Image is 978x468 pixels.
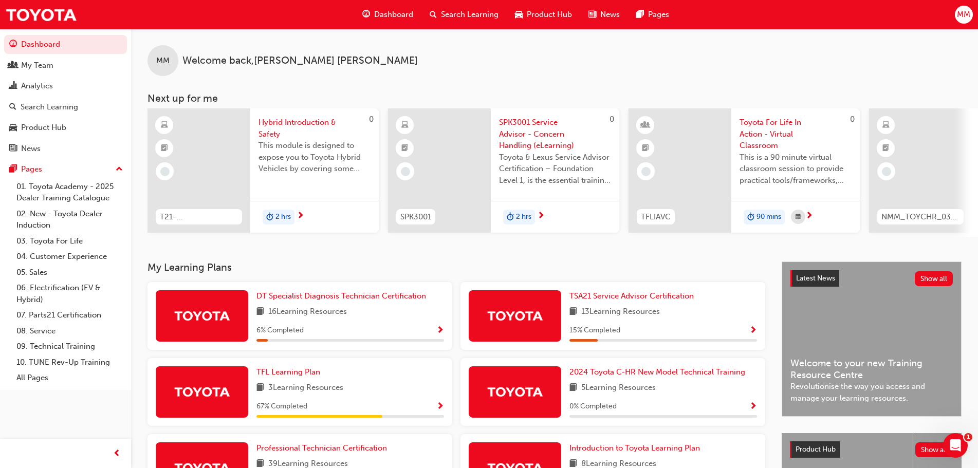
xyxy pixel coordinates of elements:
[156,55,170,67] span: MM
[256,443,387,453] span: Professional Technician Certification
[569,442,704,454] a: Introduction to Toyota Learning Plan
[256,306,264,319] span: book-icon
[388,108,619,233] a: 0SPK3001SPK3001 Service Advisor - Concern Handling (eLearning)Toyota & Lexus Service Advisor Cert...
[21,163,42,175] div: Pages
[354,4,421,25] a: guage-iconDashboard
[266,211,273,224] span: duration-icon
[805,212,813,221] span: next-icon
[161,119,168,132] span: learningResourceType_ELEARNING-icon
[21,60,53,71] div: My Team
[256,382,264,395] span: book-icon
[256,442,391,454] a: Professional Technician Certification
[796,274,835,283] span: Latest News
[9,40,17,49] span: guage-icon
[4,35,127,54] a: Dashboard
[537,212,545,221] span: next-icon
[600,9,620,21] span: News
[400,211,431,223] span: SPK3001
[4,33,127,160] button: DashboardMy TeamAnalyticsSearch LearningProduct HubNews
[790,358,953,381] span: Welcome to your new Training Resource Centre
[374,9,413,21] span: Dashboard
[882,167,891,176] span: learningRecordVerb_NONE-icon
[259,140,371,175] span: This module is designed to expose you to Toyota Hybrid Vehicles by covering some history of the H...
[641,211,671,223] span: TFLIAVC
[749,402,757,411] span: Show Progress
[4,160,127,179] button: Pages
[9,123,17,133] span: car-icon
[580,4,628,25] a: news-iconNews
[297,212,304,221] span: next-icon
[9,165,17,174] span: pages-icon
[515,8,523,21] span: car-icon
[790,381,953,404] span: Revolutionise the way you access and manage your learning resources.
[4,56,127,75] a: My Team
[790,270,953,287] a: Latest NewsShow all
[9,61,17,70] span: people-icon
[749,326,757,335] span: Show Progress
[4,98,127,117] a: Search Learning
[569,382,577,395] span: book-icon
[516,211,531,223] span: 2 hrs
[256,325,304,336] span: 6 % Completed
[499,117,611,152] span: SPK3001 Service Advisor - Concern Handling (eLearning)
[569,325,620,336] span: 15 % Completed
[436,402,444,411] span: Show Progress
[12,233,127,249] a: 03. Toyota For Life
[588,8,596,21] span: news-icon
[740,152,852,186] span: This is a 90 minute virtual classroom session to provide practical tools/frameworks, behaviours a...
[369,115,374,124] span: 0
[955,6,973,24] button: MM
[21,122,66,134] div: Product Hub
[116,163,123,176] span: up-icon
[12,206,127,233] a: 02. New - Toyota Dealer Induction
[5,3,77,26] img: Trak
[436,324,444,337] button: Show Progress
[259,117,371,140] span: Hybrid Introduction & Safety
[850,115,855,124] span: 0
[12,307,127,323] a: 07. Parts21 Certification
[636,8,644,21] span: pages-icon
[915,271,953,286] button: Show all
[174,383,230,401] img: Trak
[21,143,41,155] div: News
[527,9,572,21] span: Product Hub
[882,142,890,155] span: booktick-icon
[430,8,437,21] span: search-icon
[12,249,127,265] a: 04. Customer Experience
[648,9,669,21] span: Pages
[507,211,514,224] span: duration-icon
[569,291,694,301] span: TSA21 Service Advisor Certification
[441,9,499,21] span: Search Learning
[131,92,978,104] h3: Next up for me
[147,261,765,273] h3: My Learning Plans
[9,103,16,112] span: search-icon
[174,307,230,325] img: Trak
[268,382,343,395] span: 3 Learning Resources
[569,367,745,377] span: 2024 Toyota C-HR New Model Technical Training
[182,55,418,67] span: Welcome back , [PERSON_NAME] [PERSON_NAME]
[4,118,127,137] a: Product Hub
[401,167,410,176] span: learningRecordVerb_NONE-icon
[569,306,577,319] span: book-icon
[610,115,614,124] span: 0
[21,101,78,113] div: Search Learning
[569,401,617,413] span: 0 % Completed
[882,119,890,132] span: learningResourceType_ELEARNING-icon
[957,9,970,21] span: MM
[629,108,860,233] a: 0TFLIAVCToyota For Life In Action - Virtual ClassroomThis is a 90 minute virtual classroom sessio...
[421,4,507,25] a: search-iconSearch Learning
[275,211,291,223] span: 2 hrs
[436,400,444,413] button: Show Progress
[782,261,962,417] a: Latest NewsShow allWelcome to your new Training Resource CentreRevolutionise the way you access a...
[569,290,698,302] a: TSA21 Service Advisor Certification
[569,366,749,378] a: 2024 Toyota C-HR New Model Technical Training
[790,441,953,458] a: Product HubShow all
[256,367,320,377] span: TFL Learning Plan
[256,366,324,378] a: TFL Learning Plan
[749,400,757,413] button: Show Progress
[740,117,852,152] span: Toyota For Life In Action - Virtual Classroom
[113,447,121,460] span: prev-icon
[160,211,238,223] span: T21-FOD_HVIS_PREREQ
[12,179,127,206] a: 01. Toyota Academy - 2025 Dealer Training Catalogue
